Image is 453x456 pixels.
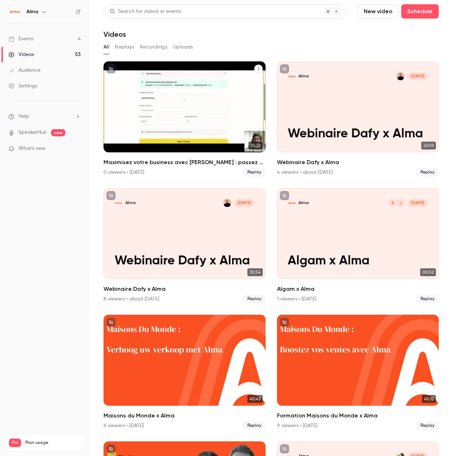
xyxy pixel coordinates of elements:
[106,191,116,200] button: unpublished
[248,142,263,150] span: 25:22
[25,440,80,446] span: Plan usage
[104,188,266,303] a: Webinaire Dafy x AlmaAlmaEric ROMER[DATE]Webinaire Dafy x Alma30:54Webinaire Dafy x Alma8 viewers...
[140,41,167,53] button: Recordings
[104,315,266,430] a: 40:43Maisons du Monde x Alma6 viewers • [DATE]Replay
[9,67,40,74] div: Audience
[104,61,266,177] li: Maximisez votre business avec Alma : passez à la vitesse supérieure !
[104,61,266,177] a: 25:2225:22Maximisez votre business avec [PERSON_NAME] : passez à la vitesse supérieure !0 viewers...
[277,169,333,176] div: 4 viewers • about [DATE]
[388,199,397,208] div: B
[115,41,134,53] button: Replays
[104,169,144,176] div: 0 viewers • [DATE]
[9,113,81,120] li: help-dropdown-opener
[401,4,439,19] button: Schedule
[277,315,439,430] li: Formation Maisons du Monde x Alma
[223,199,231,207] img: Eric ROMER
[234,199,255,207] span: [DATE]
[9,439,21,447] span: Pro
[288,72,296,81] img: Webinaire Dafy x Alma
[104,158,266,167] h2: Maximisez votre business avec [PERSON_NAME] : passez à la vitesse supérieure !
[9,82,37,90] div: Settings
[106,64,116,74] button: unpublished
[277,315,439,430] a: 45:12Formation Maisons du Monde x Alma9 viewers • [DATE]Replay
[173,41,193,53] button: Uploads
[280,318,289,327] button: unpublished
[420,268,436,276] span: 00:52
[288,199,296,207] img: Algam x Alma
[416,295,439,303] span: Replay
[277,158,439,167] h2: Webinaire Dafy x Alma
[416,421,439,430] span: Replay
[104,41,109,53] button: All
[115,199,123,207] img: Webinaire Dafy x Alma
[280,444,289,454] button: unpublished
[9,51,34,58] div: Videos
[104,188,266,303] li: Webinaire Dafy x Alma
[277,188,439,303] a: Algam x AlmaAlmaJB[DATE]Algam x Alma00:52Algam x Alma1 viewers • [DATE]Replay
[104,315,266,430] li: Maisons du Monde x Alma
[422,395,436,403] span: 45:12
[9,6,20,17] img: Alma
[416,168,439,177] span: Replay
[247,395,263,403] span: 40:43
[277,61,439,177] li: Webinaire Dafy x Alma
[277,422,317,429] div: 9 viewers • [DATE]
[104,4,439,452] section: Videos
[421,142,436,150] span: 22:09
[277,295,316,303] div: 1 viewers • [DATE]
[247,268,263,276] span: 30:54
[277,285,439,293] h2: Algam x Alma
[288,254,428,268] p: Algam x Alma
[19,129,47,136] a: SpeakerHub
[110,8,181,15] div: Search for videos or events
[280,191,289,200] button: unpublished
[72,146,81,152] iframe: Noticeable Trigger
[298,74,309,79] p: Alma
[104,295,159,303] div: 8 viewers • about [DATE]
[280,64,289,74] button: unpublished
[396,199,405,208] div: J
[243,168,266,177] span: Replay
[277,61,439,177] a: Webinaire Dafy x AlmaAlmaEric ROMER[DATE]Webinaire Dafy x Alma22:09Webinaire Dafy x Alma4 viewers...
[358,4,398,19] button: New video
[104,30,126,39] h1: Videos
[298,200,309,206] p: Alma
[115,254,255,268] p: Webinaire Dafy x Alma
[104,411,266,420] h2: Maisons du Monde x Alma
[104,422,144,429] div: 6 viewers • [DATE]
[277,411,439,420] h2: Formation Maisons du Monde x Alma
[26,8,38,15] h6: Alma
[288,127,428,141] p: Webinaire Dafy x Alma
[397,72,405,81] img: Eric ROMER
[125,200,136,206] p: Alma
[106,318,116,327] button: unpublished
[19,145,45,152] span: What's new
[243,295,266,303] span: Replay
[9,35,33,42] div: Events
[408,72,428,81] span: [DATE]
[408,199,428,207] span: [DATE]
[106,444,116,454] button: unpublished
[277,188,439,303] li: Algam x Alma
[243,421,266,430] span: Replay
[19,113,29,120] span: Help
[51,129,65,136] span: new
[104,285,266,293] h2: Webinaire Dafy x Alma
